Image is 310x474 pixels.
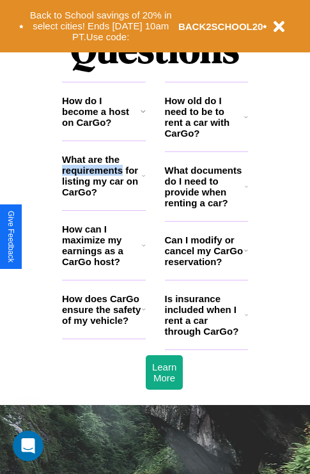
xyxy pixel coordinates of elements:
[62,224,142,267] h3: How can I maximize my earnings as a CarGo host?
[165,293,245,337] h3: Is insurance included when I rent a car through CarGo?
[62,154,142,197] h3: What are the requirements for listing my car on CarGo?
[165,95,245,139] h3: How old do I need to be to rent a car with CarGo?
[24,6,178,46] button: Back to School savings of 20% in select cities! Ends [DATE] 10am PT.Use code:
[146,355,183,390] button: Learn More
[62,95,141,128] h3: How do I become a host on CarGo?
[165,165,245,208] h3: What documents do I need to provide when renting a car?
[178,21,263,32] b: BACK2SCHOOL20
[62,293,142,326] h3: How does CarGo ensure the safety of my vehicle?
[165,234,244,267] h3: Can I modify or cancel my CarGo reservation?
[13,431,43,461] iframe: Intercom live chat
[6,211,15,263] div: Give Feedback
